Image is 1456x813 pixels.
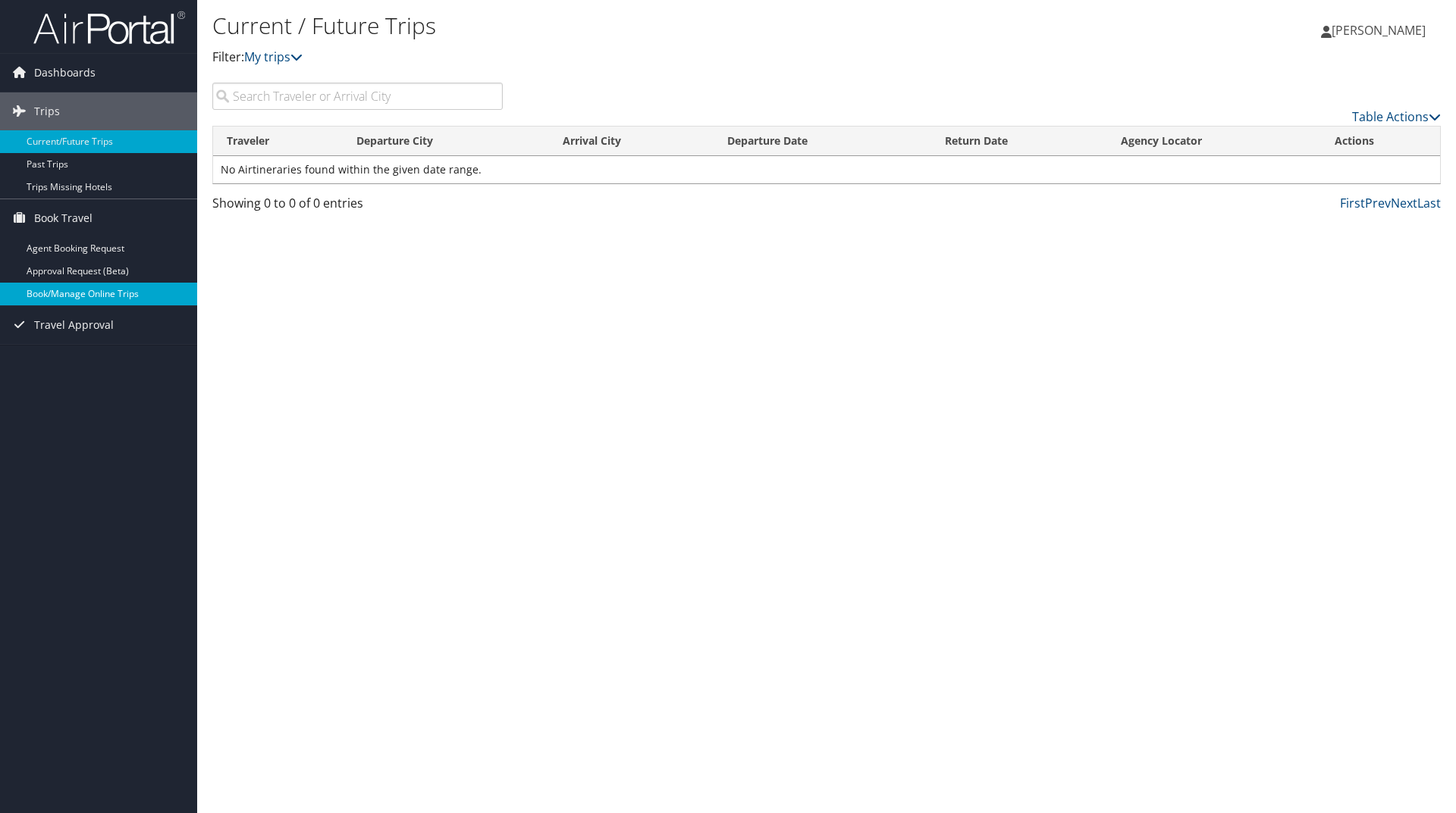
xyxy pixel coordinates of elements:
span: Book Travel [34,199,93,237]
input: Search Traveler or Arrival City [212,83,503,110]
td: No Airtineraries found within the given date range. [213,156,1440,183]
th: Departure City: activate to sort column ascending [343,127,549,156]
th: Return Date: activate to sort column ascending [931,127,1107,156]
span: Trips [34,92,60,130]
a: First [1340,195,1365,211]
th: Actions [1321,127,1440,156]
span: Travel Approval [34,306,114,344]
span: Dashboards [34,54,96,92]
a: Prev [1365,195,1391,211]
a: My trips [244,48,303,65]
span: [PERSON_NAME] [1332,22,1426,39]
th: Arrival City: activate to sort column ascending [549,127,714,156]
a: Last [1417,195,1441,211]
th: Agency Locator: activate to sort column ascending [1107,127,1321,156]
a: [PERSON_NAME] [1321,8,1441,53]
th: Departure Date: activate to sort column descending [714,127,931,156]
p: Filter: [212,48,1031,67]
img: airportal-logo.png [33,10,185,45]
th: Traveler: activate to sort column ascending [213,127,343,156]
h1: Current / Future Trips [212,10,1031,42]
a: Table Actions [1352,108,1441,125]
div: Showing 0 to 0 of 0 entries [212,194,503,220]
a: Next [1391,195,1417,211]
